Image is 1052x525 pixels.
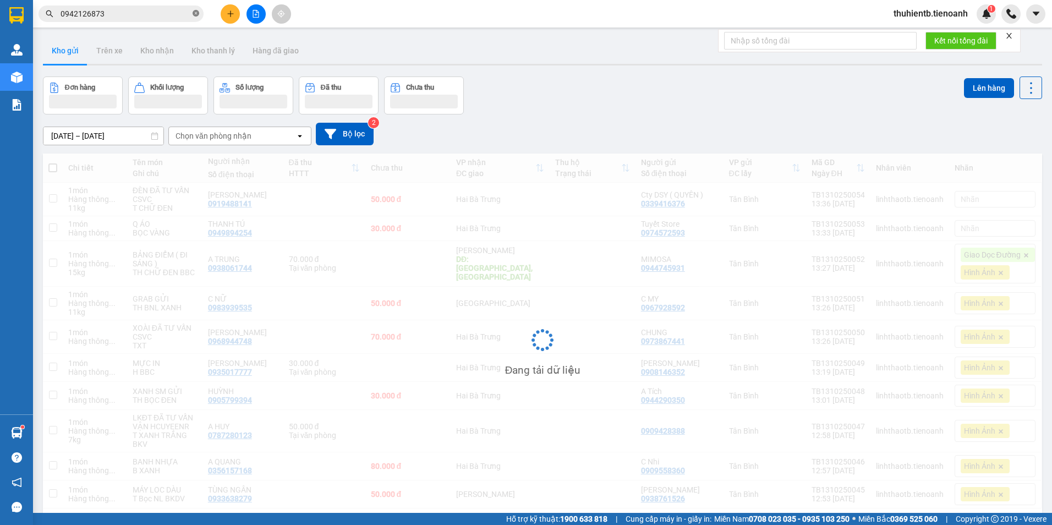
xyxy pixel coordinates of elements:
[221,4,240,24] button: plus
[246,4,266,24] button: file-add
[368,117,379,128] sup: 2
[964,78,1014,98] button: Lên hàng
[316,123,374,145] button: Bộ lọc
[176,130,251,141] div: Chọn văn phòng nhận
[46,10,53,18] span: search
[65,84,95,91] div: Đơn hàng
[1026,4,1045,24] button: caret-down
[505,362,580,379] div: Đang tải dữ liệu
[321,84,341,91] div: Đã thu
[128,76,208,114] button: Khối lượng
[277,10,285,18] span: aim
[506,513,607,525] span: Hỗ trợ kỹ thuật:
[235,84,264,91] div: Số lượng
[885,7,977,20] span: thuhientb.tienoanh
[252,10,260,18] span: file-add
[616,513,617,525] span: |
[299,76,379,114] button: Đã thu
[11,99,23,111] img: solution-icon
[925,32,996,50] button: Kết nối tổng đài
[982,9,991,19] img: icon-new-feature
[724,32,917,50] input: Nhập số tổng đài
[934,35,988,47] span: Kết nối tổng đài
[989,5,993,13] span: 1
[21,425,24,429] sup: 1
[183,37,244,64] button: Kho thanh lý
[295,132,304,140] svg: open
[11,72,23,83] img: warehouse-icon
[988,5,995,13] sup: 1
[213,76,293,114] button: Số lượng
[272,4,291,24] button: aim
[991,515,999,523] span: copyright
[12,477,22,488] span: notification
[43,127,163,145] input: Select a date range.
[43,76,123,114] button: Đơn hàng
[749,515,850,523] strong: 0708 023 035 - 0935 103 250
[714,513,850,525] span: Miền Nam
[43,37,87,64] button: Kho gửi
[626,513,711,525] span: Cung cấp máy in - giấy in:
[560,515,607,523] strong: 1900 633 818
[87,37,131,64] button: Trên xe
[406,84,434,91] div: Chưa thu
[12,452,22,463] span: question-circle
[852,517,856,521] span: ⚪️
[890,515,938,523] strong: 0369 525 060
[384,76,464,114] button: Chưa thu
[150,84,184,91] div: Khối lượng
[227,10,234,18] span: plus
[61,8,190,20] input: Tìm tên, số ĐT hoặc mã đơn
[11,427,23,439] img: warehouse-icon
[131,37,183,64] button: Kho nhận
[946,513,947,525] span: |
[12,502,22,512] span: message
[1031,9,1041,19] span: caret-down
[858,513,938,525] span: Miền Bắc
[193,9,199,19] span: close-circle
[1005,32,1013,40] span: close
[1006,9,1016,19] img: phone-icon
[193,10,199,17] span: close-circle
[11,44,23,56] img: warehouse-icon
[244,37,308,64] button: Hàng đã giao
[9,7,24,24] img: logo-vxr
